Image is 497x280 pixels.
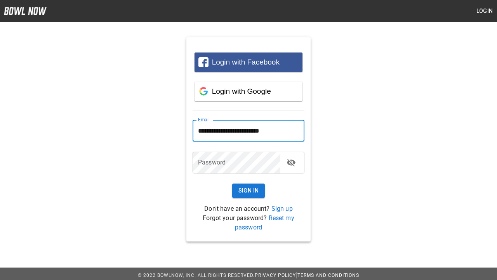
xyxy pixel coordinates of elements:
button: Login [472,4,497,18]
a: Reset my password [235,214,294,231]
button: Login with Google [195,82,302,101]
button: Sign In [232,184,265,198]
a: Privacy Policy [255,273,296,278]
button: Login with Facebook [195,52,302,72]
a: Terms and Conditions [297,273,359,278]
a: Sign up [271,205,293,212]
p: Forgot your password? [193,213,304,232]
span: © 2022 BowlNow, Inc. All Rights Reserved. [138,273,255,278]
img: logo [4,7,47,15]
button: toggle password visibility [283,155,299,170]
span: Login with Google [212,87,271,95]
p: Don't have an account? [193,204,304,213]
span: Login with Facebook [212,58,280,66]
